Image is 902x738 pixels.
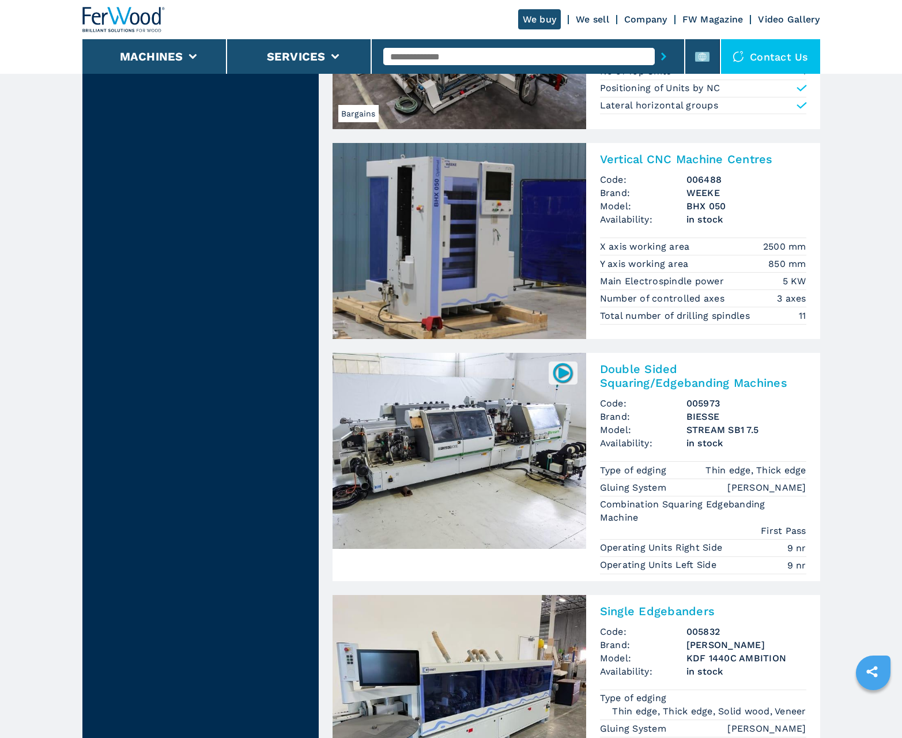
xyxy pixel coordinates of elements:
a: Company [624,14,667,25]
span: Availability: [600,213,686,226]
h3: STREAM SB1 7.5 [686,423,806,436]
a: We sell [576,14,609,25]
h3: 005973 [686,397,806,410]
a: We buy [518,9,561,29]
span: Code: [600,397,686,410]
span: Code: [600,173,686,186]
span: Model: [600,199,686,213]
button: submit-button [655,43,673,70]
em: [PERSON_NAME] [727,722,806,735]
h2: Vertical CNC Machine Centres [600,152,806,166]
em: [PERSON_NAME] [727,481,806,494]
a: Vertical CNC Machine Centres WEEKE BHX 050Vertical CNC Machine CentresCode:006488Brand:WEEKEModel... [333,143,820,339]
iframe: Chat [853,686,893,729]
p: Total number of drilling spindles [600,310,753,322]
em: First Pass [761,524,806,537]
em: 850 mm [768,257,806,270]
em: 9 nr [787,541,806,555]
button: Machines [120,50,183,63]
img: Double Sided Squaring/Edgebanding Machines BIESSE STREAM SB1 7.5 [333,353,586,549]
p: Lateral horizontal groups [600,99,718,112]
em: 11 [799,309,806,322]
span: Brand: [600,410,686,423]
span: Code: [600,625,686,638]
h3: 005832 [686,625,806,638]
h3: BIESSE [686,410,806,423]
em: Thin edge, Thick edge [705,464,806,477]
p: Type of edging [600,464,670,477]
img: Contact us [733,51,744,62]
p: Main Electrospindle power [600,275,727,288]
span: Model: [600,652,686,665]
h3: WEEKE [686,186,806,199]
p: Y axis working area [600,258,692,270]
em: 3 axes [777,292,806,305]
a: Video Gallery [758,14,820,25]
p: Type of edging [600,692,670,705]
h2: Double Sided Squaring/Edgebanding Machines [600,362,806,390]
p: Combination Squaring Edgebanding Machine [600,498,806,524]
p: Gluing System [600,481,670,494]
img: 005973 [552,362,574,384]
h3: 006488 [686,173,806,186]
em: 5 KW [783,274,806,288]
a: FW Magazine [682,14,744,25]
div: Contact us [721,39,820,74]
span: Bargains [338,105,379,122]
a: Double Sided Squaring/Edgebanding Machines BIESSE STREAM SB1 7.5005973Double Sided Squaring/Edgeb... [333,353,820,581]
h3: KDF 1440C AMBITION [686,652,806,665]
img: Vertical CNC Machine Centres WEEKE BHX 050 [333,143,586,339]
p: Positioning of Units by NC [600,82,720,95]
span: in stock [686,436,806,450]
img: Ferwood [82,7,165,32]
button: Services [267,50,326,63]
em: 9 nr [787,559,806,572]
span: Availability: [600,436,686,450]
span: Availability: [600,665,686,678]
span: in stock [686,665,806,678]
h3: [PERSON_NAME] [686,638,806,652]
h3: BHX 050 [686,199,806,213]
p: Gluing System [600,722,670,735]
span: Brand: [600,186,686,199]
p: Operating Units Left Side [600,559,720,571]
a: sharethis [858,657,886,686]
span: Brand: [600,638,686,652]
h2: Single Edgebanders [600,604,806,618]
p: Number of controlled axes [600,292,728,305]
em: 2500 mm [763,240,806,253]
p: X axis working area [600,240,693,253]
span: in stock [686,213,806,226]
em: Thin edge, Thick edge, Solid wood, Veneer [612,705,806,718]
span: Model: [600,423,686,436]
p: Operating Units Right Side [600,541,726,554]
